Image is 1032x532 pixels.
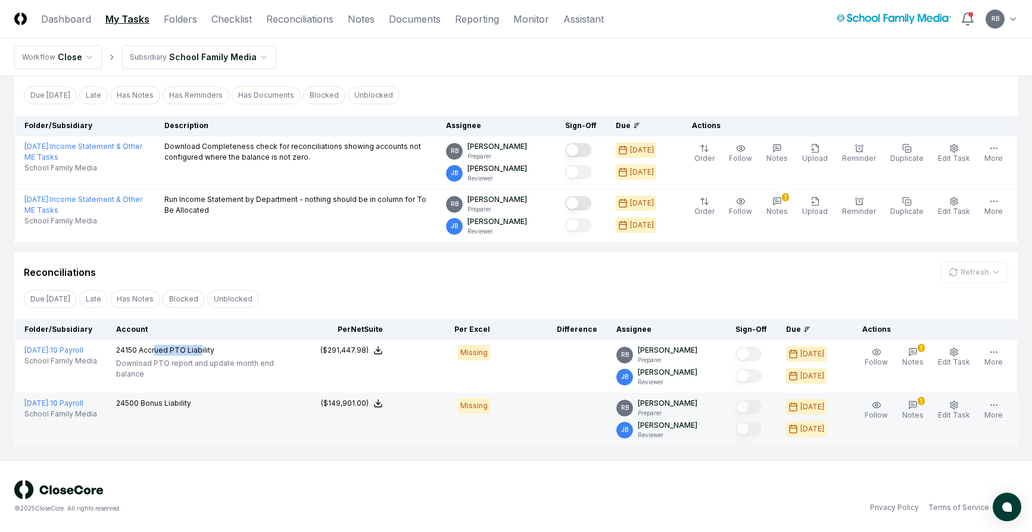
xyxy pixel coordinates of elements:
[865,357,888,366] span: Follow
[14,45,276,69] nav: breadcrumb
[682,120,1008,131] div: Actions
[24,142,50,151] span: [DATE] :
[936,141,972,166] button: Edit Task
[451,200,459,209] span: RB
[938,357,970,366] span: Edit Task
[900,398,926,423] button: 1Notes
[840,141,878,166] button: Reminder
[982,345,1005,370] button: More
[348,12,375,26] a: Notes
[694,154,715,163] span: Order
[285,319,392,340] th: Per NetSuite
[782,193,789,201] div: 1
[451,169,458,178] span: JB
[451,222,458,231] span: JB
[392,319,500,340] th: Per Excel
[729,154,752,163] span: Follow
[936,345,972,370] button: Edit Task
[764,141,790,166] button: Notes
[467,141,527,152] p: [PERSON_NAME]
[630,198,654,209] div: [DATE]
[24,346,83,354] a: [DATE]:10 Payroll
[467,174,527,183] p: Reviewer
[766,207,788,216] span: Notes
[24,265,96,279] div: Reconciliations
[616,120,663,131] div: Due
[621,372,628,381] span: JB
[116,324,276,335] div: Account
[163,86,229,104] button: Has Reminders
[303,86,345,104] button: Blocked
[164,12,197,26] a: Folders
[565,218,591,232] button: Mark complete
[638,420,697,431] p: [PERSON_NAME]
[800,424,824,434] div: [DATE]
[984,8,1006,30] button: RB
[621,425,628,434] span: JB
[630,167,654,178] div: [DATE]
[266,12,333,26] a: Reconciliations
[982,398,1005,423] button: More
[207,290,259,308] button: Unblocked
[992,14,999,23] span: RB
[638,367,697,378] p: [PERSON_NAME]
[556,116,606,136] th: Sign-Off
[862,345,890,370] button: Follow
[79,290,108,308] button: Late
[467,152,527,161] p: Preparer
[24,216,97,226] span: School Family Media
[389,12,441,26] a: Documents
[735,369,762,383] button: Mark complete
[563,12,604,26] a: Assistant
[24,142,142,161] a: [DATE]:Income Statement & Other ME Tasks
[24,195,50,204] span: [DATE] :
[14,480,104,499] img: logo
[800,371,824,381] div: [DATE]
[890,207,924,216] span: Duplicate
[638,345,697,356] p: [PERSON_NAME]
[211,12,252,26] a: Checklist
[139,346,214,354] span: Accrued PTO Liability
[727,194,754,219] button: Follow
[15,319,107,340] th: Folder/Subsidiary
[638,378,697,387] p: Reviewer
[105,12,149,26] a: My Tasks
[458,398,490,413] div: Missing
[630,145,654,155] div: [DATE]
[902,357,924,366] span: Notes
[15,116,155,136] th: Folder/Subsidiary
[116,399,139,407] span: 24500
[621,350,629,359] span: RB
[565,196,591,210] button: Mark complete
[24,163,97,173] span: School Family Media
[692,141,717,166] button: Order
[638,409,697,418] p: Preparer
[79,86,108,104] button: Late
[467,216,527,227] p: [PERSON_NAME]
[766,154,788,163] span: Notes
[800,141,830,166] button: Upload
[321,398,383,409] button: ($149,901.00)
[116,346,137,354] span: 24150
[837,14,951,24] img: School Family Media logo
[467,163,527,174] p: [PERSON_NAME]
[786,324,834,335] div: Due
[638,431,697,440] p: Reviewer
[565,143,591,157] button: Mark complete
[862,398,890,423] button: Follow
[24,409,97,419] span: School Family Media
[513,12,549,26] a: Monitor
[694,207,715,216] span: Order
[802,154,828,163] span: Upload
[14,504,516,513] div: © 2025 CloseCore. All rights reserved.
[500,319,607,340] th: Difference
[726,319,777,340] th: Sign-Off
[348,86,400,104] button: Unblocked
[14,13,27,25] img: Logo
[938,154,970,163] span: Edit Task
[320,345,383,356] button: ($291,447.98)
[870,502,919,513] a: Privacy Policy
[764,194,790,219] button: 1Notes
[320,345,369,356] div: ($291,447.98)
[842,154,876,163] span: Reminder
